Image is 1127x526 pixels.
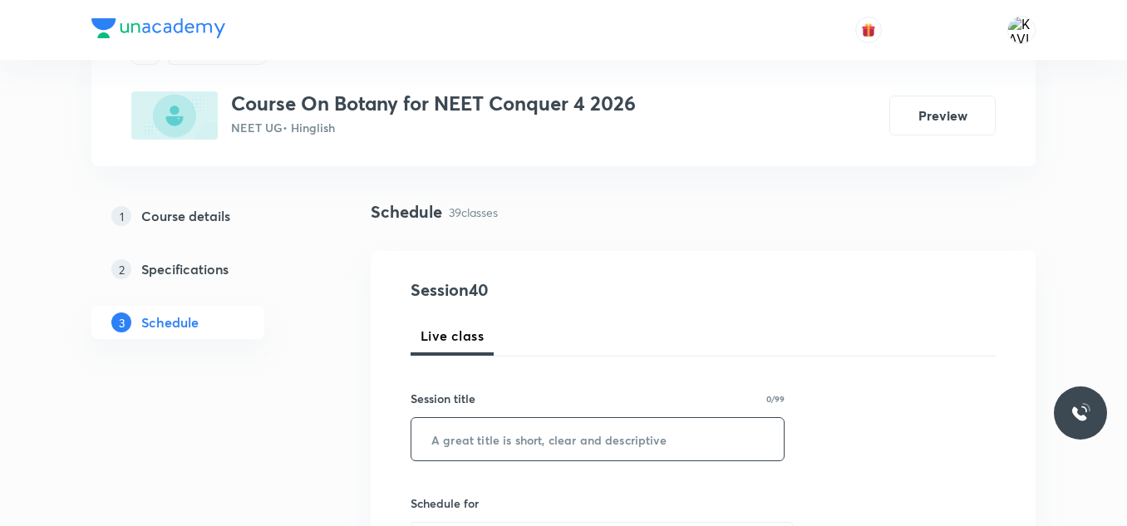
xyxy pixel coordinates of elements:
[131,91,218,140] img: 25D974AF-A1A4-4746-AEDB-13E51E6EE05A_plus.png
[231,91,636,116] h3: Course On Botany for NEET Conquer 4 2026
[449,204,498,221] p: 39 classes
[411,494,785,512] h6: Schedule for
[141,206,230,226] h5: Course details
[411,278,714,302] h4: Session 40
[91,18,225,38] img: Company Logo
[111,259,131,279] p: 2
[411,418,784,460] input: A great title is short, clear and descriptive
[111,206,131,226] p: 1
[141,259,229,279] h5: Specifications
[411,390,475,407] h6: Session title
[855,17,882,43] button: avatar
[91,253,317,286] a: 2Specifications
[861,22,876,37] img: avatar
[91,18,225,42] a: Company Logo
[889,96,996,135] button: Preview
[111,312,131,332] p: 3
[91,199,317,233] a: 1Course details
[421,326,484,346] span: Live class
[141,312,199,332] h5: Schedule
[1007,16,1036,44] img: KAVITA YADAV
[766,395,785,403] p: 0/99
[371,199,442,224] h4: Schedule
[1070,403,1090,423] img: ttu
[231,119,636,136] p: NEET UG • Hinglish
